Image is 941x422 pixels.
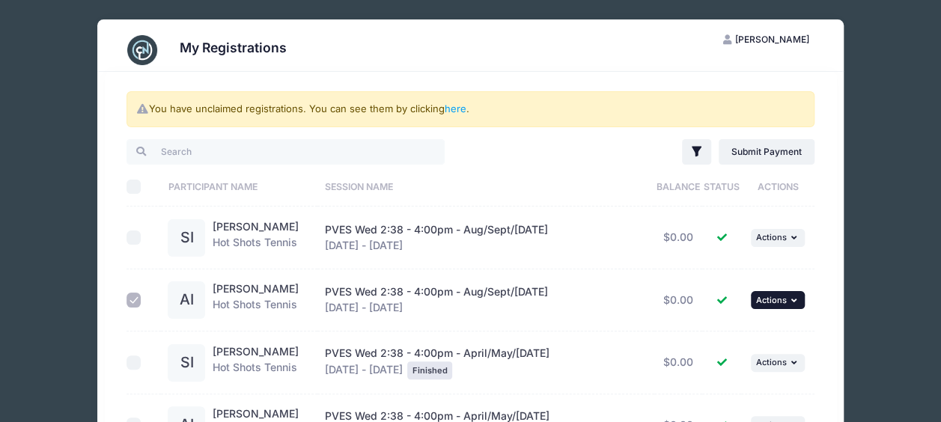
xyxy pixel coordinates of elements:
th: Participant Name: activate to sort column ascending [161,167,317,207]
span: PVES Wed 2:38 - 4:00pm - April/May/[DATE] [324,346,549,359]
div: [DATE] - [DATE] [324,222,647,254]
button: Actions [751,291,805,309]
th: Actions: activate to sort column ascending [741,167,815,207]
a: Submit Payment [719,139,815,165]
div: AI [168,281,205,319]
span: PVES Wed 2:38 - 4:00pm - April/May/[DATE] [324,409,549,422]
div: Finished [407,361,452,379]
th: Balance: activate to sort column ascending [654,167,702,207]
div: You have unclaimed registrations. You can see them by clicking . [127,91,815,127]
span: PVES Wed 2:38 - 4:00pm - Aug/Sept/[DATE] [324,223,547,236]
span: [PERSON_NAME] [735,34,809,45]
div: [DATE] - [DATE] [324,346,647,379]
div: Hot Shots Tennis [213,281,299,319]
th: Select All [127,167,161,207]
a: here [445,103,466,114]
button: [PERSON_NAME] [710,27,822,52]
td: $0.00 [654,207,702,269]
button: Actions [751,354,805,372]
div: Hot Shots Tennis [213,219,299,257]
img: CampNetwork [127,35,157,65]
th: Session Name: activate to sort column ascending [317,167,654,207]
a: [PERSON_NAME] [213,282,299,295]
div: SI [168,219,205,257]
div: [DATE] - [DATE] [324,284,647,316]
div: SI [168,344,205,382]
span: PVES Wed 2:38 - 4:00pm - Aug/Sept/[DATE] [324,285,547,298]
div: Hot Shots Tennis [213,344,299,382]
input: Search [127,139,445,165]
a: AI [168,294,205,307]
a: [PERSON_NAME] [213,220,299,233]
td: $0.00 [654,331,702,394]
span: Actions [755,295,786,305]
a: SI [168,357,205,370]
span: Actions [755,232,786,242]
button: Actions [751,229,805,247]
a: [PERSON_NAME] [213,407,299,420]
a: SI [168,232,205,245]
h3: My Registrations [180,40,287,55]
th: Status: activate to sort column ascending [702,167,741,207]
a: [PERSON_NAME] [213,345,299,358]
td: $0.00 [654,269,702,332]
span: Actions [755,357,786,367]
